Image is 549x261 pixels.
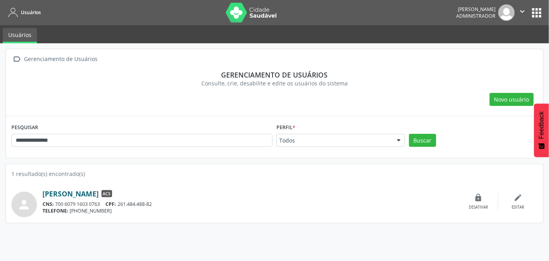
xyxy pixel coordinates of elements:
[101,190,112,197] span: ACS
[469,205,488,210] div: Desativar
[530,6,543,20] button: apps
[42,207,459,214] div: [PHONE_NUMBER]
[11,122,38,134] label: PESQUISAR
[17,79,532,87] div: Consulte, crie, desabilite e edite os usuários do sistema
[42,201,459,207] div: 700 6079 1603 0763 261.484.488-82
[474,193,483,202] i: lock
[11,170,538,178] div: 1 resultado(s) encontrado(s)
[514,193,522,202] i: edit
[498,4,515,21] img: img
[3,28,37,43] a: Usuários
[409,134,436,147] button: Buscar
[11,54,99,65] a:  Gerenciamento de Usuários
[106,201,116,207] span: CPF:
[23,54,99,65] div: Gerenciamento de Usuários
[538,111,545,139] span: Feedback
[276,122,295,134] label: Perfil
[512,205,524,210] div: Editar
[456,6,496,13] div: [PERSON_NAME]
[17,70,532,79] div: Gerenciamento de usuários
[42,201,54,207] span: CNS:
[534,104,549,157] button: Feedback - Mostrar pesquisa
[17,198,31,212] i: person
[11,54,23,65] i: 
[490,93,534,106] button: Novo usuário
[518,7,527,16] i: 
[515,4,530,21] button: 
[6,6,41,19] a: Usuários
[42,207,68,214] span: TELEFONE:
[21,9,41,16] span: Usuários
[494,95,529,104] span: Novo usuário
[456,13,496,19] span: Administrador
[279,137,389,144] span: Todos
[42,189,99,198] a: [PERSON_NAME]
